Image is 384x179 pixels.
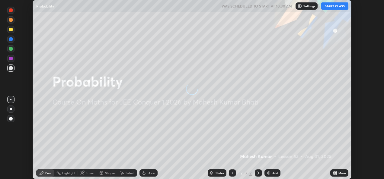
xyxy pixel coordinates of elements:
div: Slides [216,171,224,174]
p: Settings [303,5,315,8]
h5: WAS SCHEDULED TO START AT 10:30 AM [222,3,292,9]
button: START CLASS [321,2,348,10]
div: Shapes [105,171,115,174]
div: More [338,171,346,174]
div: Eraser [86,171,95,174]
div: / [246,171,248,175]
div: 2 [238,171,245,175]
div: Select [126,171,135,174]
img: class-settings-icons [297,4,302,8]
div: Pen [45,171,51,174]
img: add-slide-button [266,171,271,175]
div: Add [272,171,278,174]
div: 2 [249,170,252,176]
div: Highlight [62,171,75,174]
div: Undo [148,171,155,174]
p: Probability [36,4,54,8]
